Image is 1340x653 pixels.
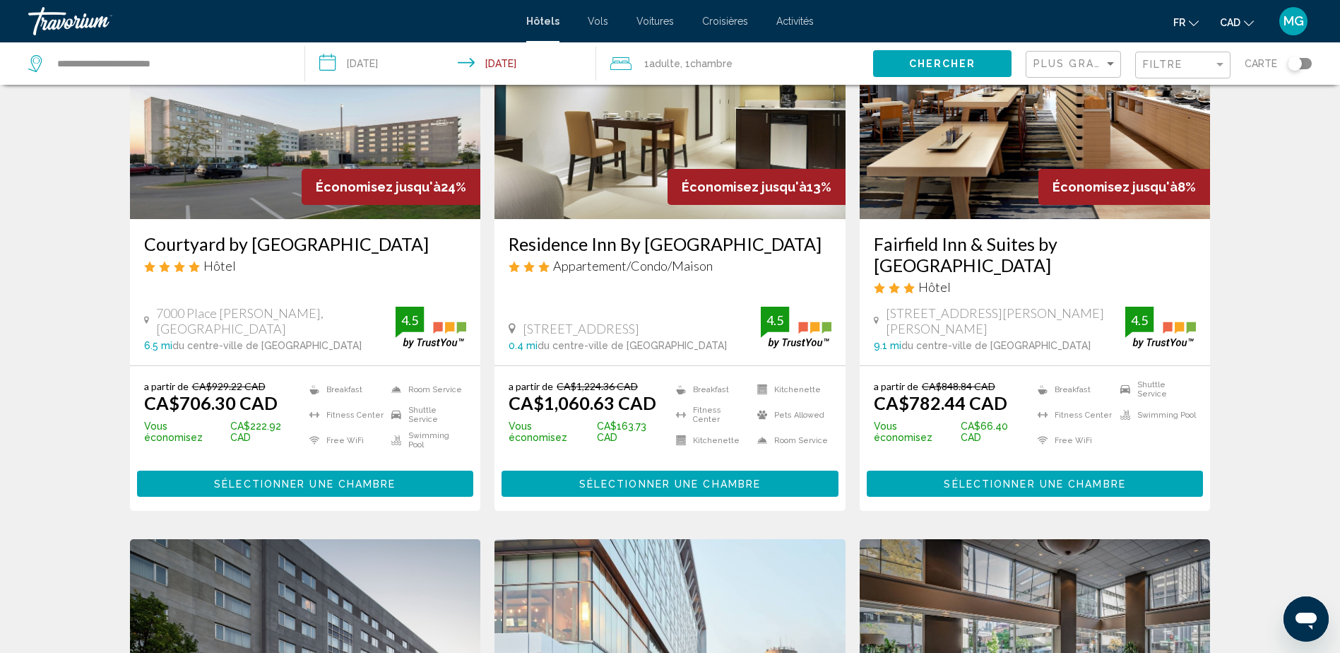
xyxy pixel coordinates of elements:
[669,406,750,424] li: Fitness Center
[509,392,656,413] ins: CA$1,060.63 CAD
[137,471,474,497] button: Sélectionner une chambre
[384,431,466,449] li: Swimming Pool
[509,380,553,392] span: a partir de
[867,474,1204,490] a: Sélectionner une chambre
[302,431,384,449] li: Free WiFi
[874,340,901,351] span: 9.1 mi
[873,50,1012,76] button: Chercher
[874,420,1031,443] p: CA$66.40 CAD
[874,380,918,392] span: a partir de
[1143,59,1183,70] span: Filtre
[1135,51,1231,80] button: Filter
[750,380,831,399] li: Kitchenette
[874,392,1007,413] ins: CA$782.44 CAD
[144,380,189,392] span: a partir de
[668,169,846,205] div: 13%
[28,7,512,35] a: Travorium
[214,478,396,490] span: Sélectionner une chambre
[302,406,384,424] li: Fitness Center
[144,420,227,443] span: Vous économisez
[750,406,831,424] li: Pets Allowed
[305,42,596,85] button: Check-in date: Aug 18, 2025 Check-out date: Aug 21, 2025
[776,16,814,27] span: Activités
[874,279,1197,295] div: 3 star Hotel
[156,305,396,336] span: 7000 Place [PERSON_NAME], [GEOGRAPHIC_DATA]
[761,307,831,348] img: trustyou-badge.svg
[761,312,789,329] div: 4.5
[1245,54,1277,73] span: Carte
[874,233,1197,276] h3: Fairfield Inn & Suites by [GEOGRAPHIC_DATA]
[669,431,750,449] li: Kitchenette
[538,340,727,351] span: du centre-ville de [GEOGRAPHIC_DATA]
[644,54,680,73] span: 1
[1125,312,1154,329] div: 4.5
[588,16,608,27] a: Vols
[901,340,1091,351] span: du centre-ville de [GEOGRAPHIC_DATA]
[690,58,733,69] span: Chambre
[702,16,748,27] a: Croisières
[867,471,1204,497] button: Sélectionner une chambre
[1125,307,1196,348] img: trustyou-badge.svg
[682,180,807,194] span: Économisez jusqu'à
[526,16,559,27] a: Hôtels
[1220,12,1254,33] button: Change currency
[203,258,236,273] span: Hôtel
[1033,58,1202,69] span: Plus grandes économies
[396,307,466,348] img: trustyou-badge.svg
[509,233,831,254] a: Residence Inn By [GEOGRAPHIC_DATA]
[636,16,674,27] a: Voitures
[1220,17,1240,28] span: CAD
[922,380,995,392] del: CA$848.84 CAD
[918,279,951,295] span: Hôtel
[1113,406,1196,424] li: Swimming Pool
[1053,180,1178,194] span: Économisez jusqu'à
[579,478,761,490] span: Sélectionner une chambre
[396,312,424,329] div: 4.5
[523,321,639,336] span: [STREET_ADDRESS]
[502,471,838,497] button: Sélectionner une chambre
[144,340,172,351] span: 6.5 mi
[509,340,538,351] span: 0.4 mi
[302,380,384,399] li: Breakfast
[1283,14,1304,28] span: MG
[680,54,733,73] span: , 1
[502,474,838,490] a: Sélectionner une chambre
[596,42,873,85] button: Travelers: 1 adult, 0 children
[384,380,466,399] li: Room Service
[384,406,466,424] li: Shuttle Service
[1031,406,1113,424] li: Fitness Center
[1275,6,1312,36] button: User Menu
[137,474,474,490] a: Sélectionner une chambre
[1173,12,1199,33] button: Change language
[172,340,362,351] span: du centre-ville de [GEOGRAPHIC_DATA]
[750,431,831,449] li: Room Service
[1031,380,1113,399] li: Breakfast
[1283,596,1329,642] iframe: Bouton de lancement de la fenêtre de messagerie
[669,380,750,399] li: Breakfast
[944,478,1125,490] span: Sélectionner une chambre
[1031,431,1113,449] li: Free WiFi
[1173,17,1185,28] span: fr
[144,392,278,413] ins: CA$706.30 CAD
[302,169,480,205] div: 24%
[144,258,467,273] div: 4 star Hotel
[192,380,266,392] del: CA$929.22 CAD
[509,420,669,443] p: CA$163.73 CAD
[1038,169,1210,205] div: 8%
[909,59,976,70] span: Chercher
[316,180,441,194] span: Économisez jusqu'à
[509,258,831,273] div: 3 star Apartment
[1113,380,1196,399] li: Shuttle Service
[886,305,1125,336] span: [STREET_ADDRESS][PERSON_NAME][PERSON_NAME]
[874,420,957,443] span: Vous économisez
[1277,57,1312,70] button: Toggle map
[144,420,302,443] p: CA$222.92 CAD
[557,380,638,392] del: CA$1,224.36 CAD
[144,233,467,254] a: Courtyard by [GEOGRAPHIC_DATA]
